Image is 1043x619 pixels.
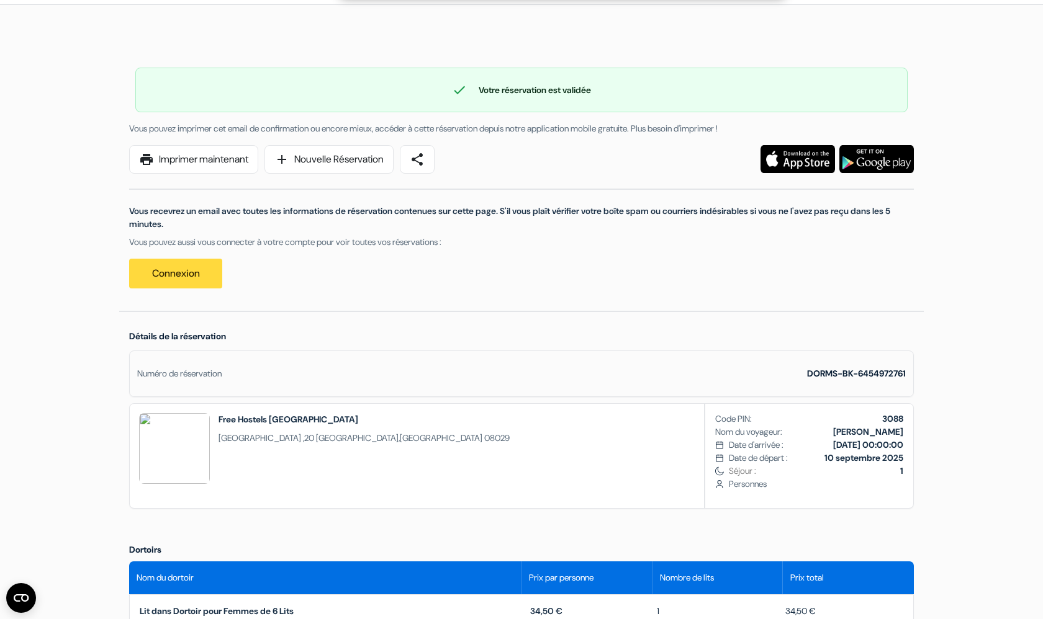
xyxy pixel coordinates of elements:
[824,452,903,463] b: 10 septembre 2025
[129,259,222,288] a: Connexion
[778,605,816,618] span: 34,50 €
[129,544,161,555] span: Dortoirs
[410,152,425,167] span: share
[839,145,914,173] img: Téléchargez l'application gratuite
[729,478,903,491] span: Personnes
[715,412,752,425] span: Code PIN:
[137,367,222,380] div: Numéro de réservation
[140,605,294,617] span: Lit dans Dortoir pour Femmes de 6 Lits
[882,413,903,424] b: 3088
[715,425,782,439] span: Nom du voyageur:
[649,605,659,618] span: 1
[219,432,314,443] span: [GEOGRAPHIC_DATA] ,20
[219,432,510,445] span: ,
[129,145,258,174] a: printImprimer maintenant
[729,452,788,465] span: Date de départ :
[400,145,435,174] a: share
[129,205,914,231] p: Vous recevrez un email avec toutes les informations de réservation contenues sur cette page. S'il...
[129,236,914,249] p: Vous pouvez aussi vous connecter à votre compte pour voir toutes vos réservations :
[137,571,194,584] span: Nom du dortoir
[790,571,824,584] span: Prix total
[129,331,226,342] span: Détails de la réservation
[264,145,394,174] a: addNouvelle Réservation
[530,605,562,617] span: 34,50 €
[761,145,835,173] img: Téléchargez l'application gratuite
[900,465,903,476] b: 1
[400,432,482,443] span: [GEOGRAPHIC_DATA]
[729,465,903,478] span: Séjour :
[274,152,289,167] span: add
[529,571,594,584] span: Prix par personne
[129,123,718,134] span: Vous pouvez imprimer cet email de confirmation ou encore mieux, accéder à cette réservation depui...
[139,152,154,167] span: print
[729,439,783,452] span: Date d'arrivée :
[139,413,210,484] img: BmAAPlFkDjgDN1Ew
[136,82,907,97] div: Votre réservation est validée
[6,583,36,613] button: Ouvrir le widget CMP
[660,571,714,584] span: Nombre de lits
[807,368,906,379] strong: DORMS-BK-6454972761
[833,426,903,437] b: [PERSON_NAME]
[833,439,903,450] b: [DATE] 00:00:00
[219,413,510,425] h2: Free Hostels [GEOGRAPHIC_DATA]
[316,432,399,443] span: [GEOGRAPHIC_DATA]
[452,82,467,97] span: check
[484,432,510,443] span: 08029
